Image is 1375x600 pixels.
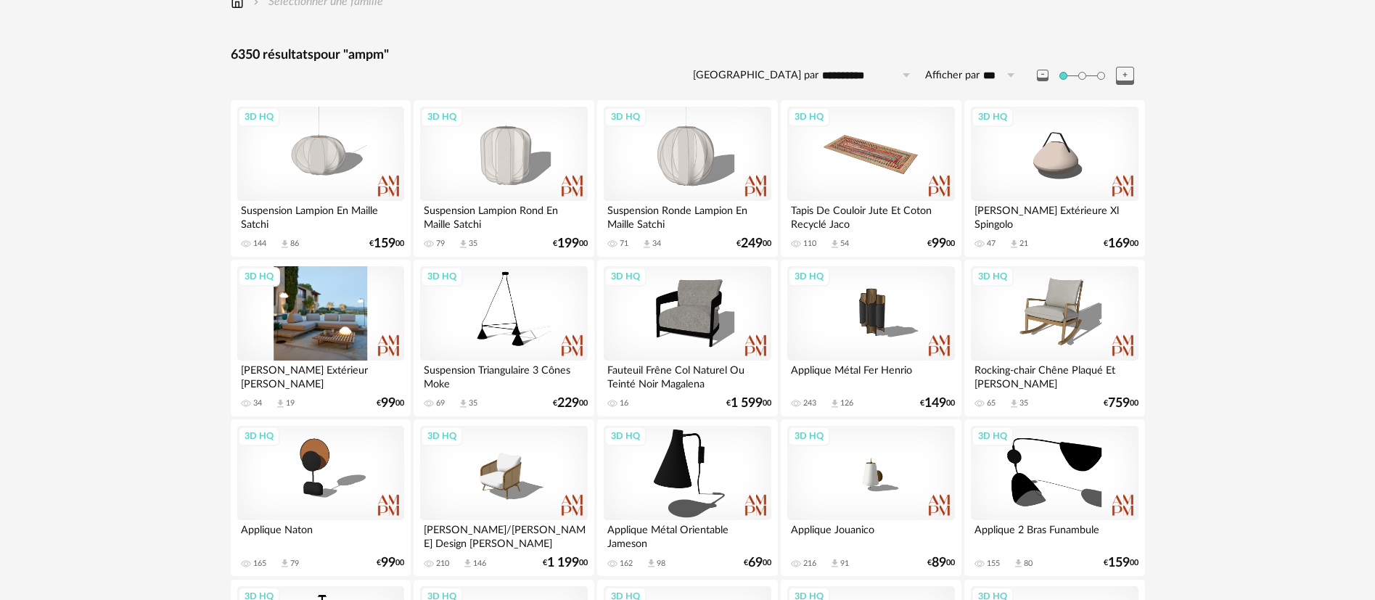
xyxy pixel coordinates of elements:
[987,559,1000,569] div: 155
[748,558,763,568] span: 69
[932,558,946,568] span: 89
[987,239,996,249] div: 47
[657,559,665,569] div: 98
[788,267,830,286] div: 3D HQ
[927,239,955,249] div: € 00
[458,239,469,250] span: Download icon
[286,398,295,408] div: 19
[290,239,299,249] div: 86
[781,100,961,257] a: 3D HQ Tapis De Couloir Jute Et Coton Recyclé Jaco 110 Download icon 54 €9900
[553,239,588,249] div: € 00
[787,361,954,390] div: Applique Métal Fer Henrio
[237,201,404,230] div: Suspension Lampion En Maille Satchi
[693,69,818,83] label: [GEOGRAPHIC_DATA] par
[781,419,961,576] a: 3D HQ Applique Jouanico 216 Download icon 91 €8900
[620,398,628,408] div: 16
[971,361,1138,390] div: Rocking-chair Chêne Plaqué Et [PERSON_NAME]
[1108,239,1130,249] span: 169
[421,427,463,445] div: 3D HQ
[381,558,395,568] span: 99
[987,398,996,408] div: 65
[620,559,633,569] div: 162
[420,201,587,230] div: Suspension Lampion Rond En Maille Satchi
[414,260,594,416] a: 3D HQ Suspension Triangulaire 3 Cônes Moke 69 Download icon 35 €22900
[803,398,816,408] div: 243
[279,558,290,569] span: Download icon
[290,559,299,569] div: 79
[829,558,840,569] span: Download icon
[646,558,657,569] span: Download icon
[231,419,411,576] a: 3D HQ Applique Naton 165 Download icon 79 €9900
[1019,239,1028,249] div: 21
[458,398,469,409] span: Download icon
[420,520,587,549] div: [PERSON_NAME]/[PERSON_NAME] Design [PERSON_NAME]
[652,239,661,249] div: 34
[275,398,286,409] span: Download icon
[597,100,777,257] a: 3D HQ Suspension Ronde Lampion En Maille Satchi 71 Download icon 34 €24900
[253,239,266,249] div: 144
[1024,559,1033,569] div: 80
[557,239,579,249] span: 199
[436,559,449,569] div: 210
[231,47,1145,64] div: 6350 résultats
[597,419,777,576] a: 3D HQ Applique Métal Orientable Jameson 162 Download icon 98 €6900
[604,361,771,390] div: Fauteuil Frêne Col Naturel Ou Teinté Noir Magalena
[971,201,1138,230] div: [PERSON_NAME] Extérieure Xl Spingolo
[604,427,647,445] div: 3D HQ
[231,260,411,416] a: 3D HQ [PERSON_NAME] Extérieur [PERSON_NAME] 34 Download icon 19 €9900
[1104,239,1138,249] div: € 00
[620,239,628,249] div: 71
[744,558,771,568] div: € 00
[436,398,445,408] div: 69
[964,100,1144,257] a: 3D HQ [PERSON_NAME] Extérieure Xl Spingolo 47 Download icon 21 €16900
[788,427,830,445] div: 3D HQ
[1019,398,1028,408] div: 35
[1013,558,1024,569] span: Download icon
[238,107,280,126] div: 3D HQ
[736,239,771,249] div: € 00
[1009,239,1019,250] span: Download icon
[925,69,980,83] label: Afficher par
[436,239,445,249] div: 79
[604,107,647,126] div: 3D HQ
[787,201,954,230] div: Tapis De Couloir Jute Et Coton Recyclé Jaco
[469,239,477,249] div: 35
[971,520,1138,549] div: Applique 2 Bras Funambule
[972,107,1014,126] div: 3D HQ
[829,398,840,409] span: Download icon
[788,107,830,126] div: 3D HQ
[972,427,1014,445] div: 3D HQ
[829,239,840,250] span: Download icon
[787,520,954,549] div: Applique Jouanico
[553,398,588,408] div: € 00
[840,239,849,249] div: 54
[377,558,404,568] div: € 00
[238,267,280,286] div: 3D HQ
[557,398,579,408] span: 229
[237,520,404,549] div: Applique Naton
[604,520,771,549] div: Applique Métal Orientable Jameson
[313,49,389,62] span: pour "ampm"
[972,267,1014,286] div: 3D HQ
[414,100,594,257] a: 3D HQ Suspension Lampion Rond En Maille Satchi 79 Download icon 35 €19900
[238,427,280,445] div: 3D HQ
[641,239,652,250] span: Download icon
[381,398,395,408] span: 99
[237,361,404,390] div: [PERSON_NAME] Extérieur [PERSON_NAME]
[803,239,816,249] div: 110
[279,239,290,250] span: Download icon
[421,107,463,126] div: 3D HQ
[604,201,771,230] div: Suspension Ronde Lampion En Maille Satchi
[374,239,395,249] span: 159
[369,239,404,249] div: € 00
[932,239,946,249] span: 99
[1009,398,1019,409] span: Download icon
[231,100,411,257] a: 3D HQ Suspension Lampion En Maille Satchi 144 Download icon 86 €15900
[964,260,1144,416] a: 3D HQ Rocking-chair Chêne Plaqué Et [PERSON_NAME] 65 Download icon 35 €75900
[920,398,955,408] div: € 00
[604,267,647,286] div: 3D HQ
[462,558,473,569] span: Download icon
[469,398,477,408] div: 35
[597,260,777,416] a: 3D HQ Fauteuil Frêne Col Naturel Ou Teinté Noir Magalena 16 €1 59900
[473,559,486,569] div: 146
